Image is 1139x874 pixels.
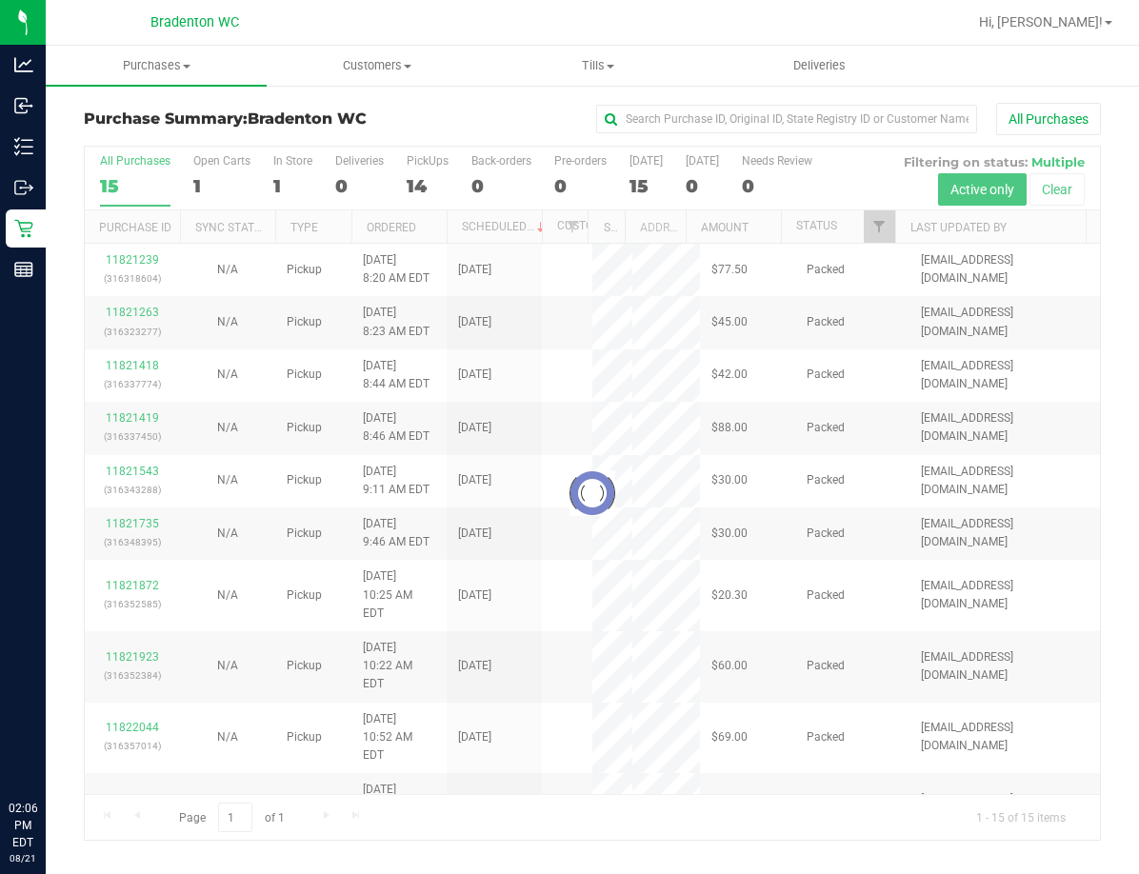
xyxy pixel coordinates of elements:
inline-svg: Analytics [14,55,33,74]
a: Purchases [46,46,267,86]
h3: Purchase Summary: [84,110,423,128]
span: Hi, [PERSON_NAME]! [979,14,1103,30]
span: Tills [489,57,708,74]
inline-svg: Outbound [14,178,33,197]
span: Bradenton WC [150,14,239,30]
a: Customers [267,46,488,86]
p: 02:06 PM EDT [9,800,37,851]
iframe: Resource center [19,722,76,779]
a: Deliveries [709,46,930,86]
inline-svg: Reports [14,260,33,279]
span: Customers [268,57,487,74]
inline-svg: Inbound [14,96,33,115]
span: Deliveries [768,57,871,74]
span: Purchases [46,57,267,74]
inline-svg: Inventory [14,137,33,156]
button: All Purchases [996,103,1101,135]
p: 08/21 [9,851,37,865]
a: Tills [488,46,709,86]
input: Search Purchase ID, Original ID, State Registry ID or Customer Name... [596,105,977,133]
span: Bradenton WC [248,109,367,128]
inline-svg: Retail [14,219,33,238]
